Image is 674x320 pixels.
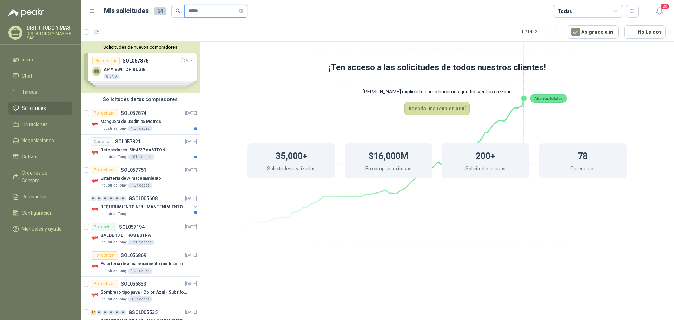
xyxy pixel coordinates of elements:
[22,153,38,161] span: Cotizar
[121,168,146,172] p: SOL057751
[121,253,146,258] p: SOL056869
[185,224,197,230] p: [DATE]
[219,61,655,74] h1: ¡Ten acceso a las solicitudes de todos nuestros clientes!
[8,118,72,131] a: Licitaciones
[404,102,470,115] button: Agenda una reunion aquí
[239,9,243,13] span: close-circle
[100,296,127,302] p: Industrias Tomy
[91,149,99,157] img: Company Logo
[81,42,200,93] div: Solicitudes de nuevos compradoresPor cotizarSOL057876[DATE] AP Y SWITCH RUGIE8 UNDPor cotizarSOL0...
[91,234,99,242] img: Company Logo
[239,8,243,14] span: close-circle
[185,252,197,259] p: [DATE]
[81,163,200,191] a: Por cotizarSOL057751[DATE] Company LogoEstantería de AlmacenamientoIndustrias Tomy1 Unidades
[100,261,188,267] p: Estantería de almacenamiento modular con organizadores abiertos
[219,81,655,102] p: [PERSON_NAME] explicarte cómo hacemos que tus ventas crezcan
[121,111,146,116] p: SOL057874
[91,310,96,315] div: 12
[185,281,197,287] p: [DATE]
[8,150,72,163] a: Cotizar
[22,137,54,144] span: Negociaciones
[91,280,118,288] div: Por cotizar
[22,169,66,184] span: Órdenes de Compra
[120,196,126,201] div: 0
[568,25,619,39] button: Asignado a mi
[91,262,99,271] img: Company Logo
[185,167,197,174] p: [DATE]
[185,110,197,117] p: [DATE]
[100,126,127,131] p: Industrias Tomy
[22,88,37,96] span: Tareas
[103,310,108,315] div: 0
[8,166,72,187] a: Órdenes de Compra
[91,166,118,174] div: Por cotizar
[578,148,588,163] h1: 78
[100,147,165,154] p: Retenedores: 58*45*7 en VITON
[465,165,505,174] p: Solicitudes diarias
[154,7,166,15] span: 64
[22,104,46,112] span: Solicitudes
[91,205,99,214] img: Company Logo
[100,183,127,188] p: Industrias Tomy
[100,240,127,245] p: Industrias Tomy
[476,148,495,163] h1: 200+
[81,106,200,135] a: Por cotizarSOL057874[DATE] Company LogoManguera de Jardín 45 MetrosIndustrias Tomy1 Unidades
[97,310,102,315] div: 0
[103,196,108,201] div: 0
[27,25,72,30] p: DISTRITODO Y MAS
[8,102,72,115] a: Solicitudes
[81,220,200,248] a: Por enviarSOL057194[DATE] Company LogoBALDE 10 LITROS ESTRAIndustrias Tomy12 Unidades
[128,196,158,201] p: GSOL005608
[104,6,149,16] h1: Mis solicitudes
[267,165,316,174] p: Solicitudes realizadas
[100,175,161,182] p: Estantería de Almacenamiento
[276,148,308,163] h1: 35,000+
[365,165,411,174] p: En compras exitosas
[22,193,48,201] span: Remisiones
[120,310,126,315] div: 0
[22,56,33,64] span: Inicio
[128,310,158,315] p: GSOL005535
[115,139,141,144] p: SOL057821
[185,309,197,316] p: [DATE]
[570,165,595,174] p: Categorías
[369,148,408,163] h1: $16,000M
[108,196,114,201] div: 0
[108,310,114,315] div: 0
[8,206,72,220] a: Configuración
[100,204,183,210] p: REQUERIMIENTO N°8 - MANTENIMIENTO
[557,7,572,15] div: Todas
[91,194,198,217] a: 0 0 0 0 0 0 GSOL005608[DATE] Company LogoREQUERIMIENTO N°8 - MANTENIMIENTOIndustrias Tomy
[8,53,72,66] a: Inicio
[128,154,154,160] div: 10 Unidades
[121,281,146,286] p: SOL056833
[8,85,72,99] a: Tareas
[22,72,32,80] span: Chat
[8,69,72,83] a: Chat
[100,289,188,296] p: Sombrero tipo pava - Color Azul - Subir foto
[624,25,666,39] button: No Leídos
[8,134,72,147] a: Negociaciones
[22,120,48,128] span: Licitaciones
[27,32,72,40] p: DISTRITODO Y MAS MG SAS
[128,240,154,245] div: 12 Unidades
[91,291,99,299] img: Company Logo
[8,222,72,236] a: Manuales y ayuda
[81,248,200,277] a: Por cotizarSOL056869[DATE] Company LogoEstantería de almacenamiento modular con organizadores abi...
[22,209,53,217] span: Configuración
[91,137,112,146] div: Cerrado
[660,3,670,10] span: 20
[128,126,152,131] div: 1 Unidades
[91,223,116,231] div: Por enviar
[91,251,118,260] div: Por cotizar
[81,277,200,305] a: Por cotizarSOL056833[DATE] Company LogoSombrero tipo pava - Color Azul - Subir fotoIndustrias Tom...
[100,118,161,125] p: Manguera de Jardín 45 Metros
[8,190,72,203] a: Remisiones
[84,45,197,50] button: Solicitudes de nuevos compradores
[114,310,120,315] div: 0
[128,296,152,302] div: 3 Unidades
[8,8,44,17] img: Logo peakr
[653,5,666,18] button: 20
[91,196,96,201] div: 0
